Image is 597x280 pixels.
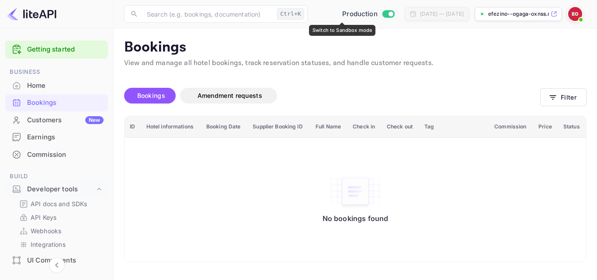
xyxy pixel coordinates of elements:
a: Commission [5,146,108,162]
div: UI Components [5,252,108,269]
table: booking table [125,116,586,262]
a: Webhooks [19,226,101,235]
th: Commission [489,116,533,138]
th: Hotel informations [141,116,201,138]
a: CustomersNew [5,112,108,128]
a: UI Components [5,252,108,268]
th: ID [125,116,141,138]
div: [DATE] — [DATE] [420,10,464,18]
div: Earnings [27,132,104,142]
span: Amendment requests [198,92,262,99]
input: Search (e.g. bookings, documentation) [142,5,274,23]
div: account-settings tabs [124,88,540,104]
div: Home [27,81,104,91]
div: API docs and SDKs [16,197,104,210]
th: Status [558,116,586,138]
a: Earnings [5,129,108,145]
p: Integrations [31,240,66,249]
span: Bookings [137,92,165,99]
img: Efezino Ogaga [568,7,582,21]
th: Check in [347,116,382,138]
div: CustomersNew [5,112,108,129]
span: Build [5,172,108,181]
img: LiteAPI logo [7,7,56,21]
div: Webhooks [16,225,104,237]
div: Home [5,77,108,94]
th: Full Name [310,116,347,138]
a: API Keys [19,213,101,222]
p: API docs and SDKs [31,199,87,208]
p: efezino--ogaga-oxnss.n... [488,10,549,18]
div: Switch to Sandbox mode [309,25,375,36]
a: Integrations [19,240,101,249]
div: Integrations [16,238,104,251]
div: Earnings [5,129,108,146]
div: Bookings [27,98,104,108]
span: Business [5,67,108,77]
th: Check out [382,116,419,138]
th: Supplier Booking ID [247,116,310,138]
a: Home [5,77,108,93]
a: API docs and SDKs [19,199,101,208]
div: Customers [27,115,104,125]
img: No bookings found [329,173,382,210]
div: New [85,116,104,124]
p: No bookings found [323,214,389,223]
p: Bookings [124,39,587,56]
div: Developer tools [5,182,108,197]
p: API Keys [31,213,56,222]
div: Commission [27,150,104,160]
a: Getting started [27,45,104,55]
div: API Keys [16,211,104,224]
a: Bookings [5,94,108,111]
div: Ctrl+K [277,8,304,20]
button: Filter [540,88,587,106]
span: Production [342,9,378,19]
div: UI Components [27,256,104,266]
div: Switch to Sandbox mode [339,9,398,19]
div: Getting started [5,41,108,59]
p: Webhooks [31,226,61,235]
div: Developer tools [27,184,95,194]
th: Tag [419,116,489,138]
th: Booking Date [201,116,247,138]
button: Collapse navigation [49,257,65,273]
p: View and manage all hotel bookings, track reservation statuses, and handle customer requests. [124,58,587,69]
th: Price [533,116,558,138]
